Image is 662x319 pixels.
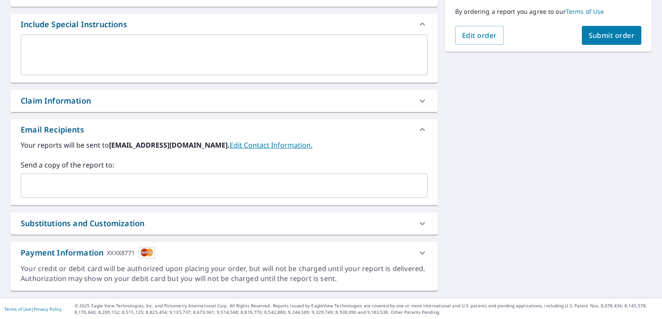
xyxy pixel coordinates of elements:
div: XXXX8771 [107,247,135,259]
p: By ordering a report you agree to our [455,8,641,16]
a: Terms of Use [566,7,604,16]
div: Your credit or debit card will be authorized upon placing your order, but will not be charged unt... [21,264,428,284]
button: Edit order [455,26,504,45]
b: [EMAIL_ADDRESS][DOMAIN_NAME]. [109,140,230,150]
div: Claim Information [10,90,438,112]
div: Substitutions and Customization [10,212,438,234]
p: © 2025 Eagle View Technologies, Inc. and Pictometry International Corp. All Rights Reserved. Repo... [75,303,658,316]
a: Privacy Policy [34,306,62,312]
img: cardImage [139,247,155,259]
div: Email Recipients [21,124,84,136]
div: Substitutions and Customization [21,218,144,229]
button: Submit order [582,26,642,45]
a: EditContactInfo [230,140,312,150]
div: Email Recipients [10,119,438,140]
div: Include Special Instructions [10,14,438,35]
label: Your reports will be sent to [21,140,428,150]
span: Edit order [462,31,497,40]
div: Claim Information [21,95,91,107]
a: Terms of Use [4,306,31,312]
div: Payment Information [21,247,155,259]
div: Payment InformationXXXX8771cardImage [10,242,438,264]
p: | [4,306,62,312]
span: Submit order [589,31,635,40]
label: Send a copy of the report to: [21,160,428,170]
div: Include Special Instructions [21,19,127,30]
